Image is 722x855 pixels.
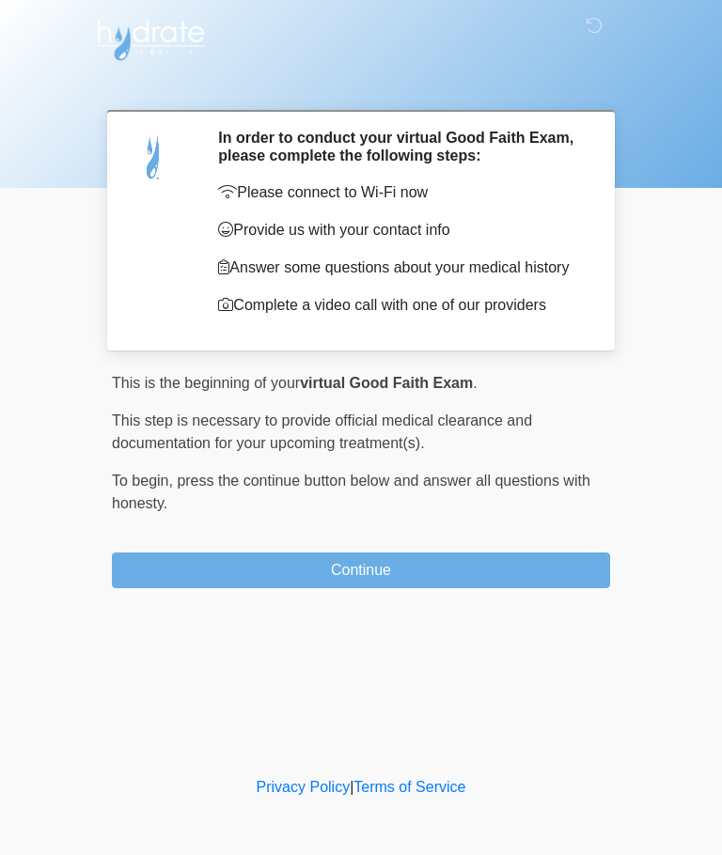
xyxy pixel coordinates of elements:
[257,779,351,795] a: Privacy Policy
[112,375,300,391] span: This is the beginning of your
[300,375,473,391] strong: virtual Good Faith Exam
[218,181,582,204] p: Please connect to Wi-Fi now
[112,473,590,511] span: press the continue button below and answer all questions with honesty.
[126,129,182,185] img: Agent Avatar
[218,219,582,241] p: Provide us with your contact info
[112,552,610,588] button: Continue
[98,68,624,102] h1: ‎ ‎ ‎ ‎
[218,129,582,164] h2: In order to conduct your virtual Good Faith Exam, please complete the following steps:
[112,473,177,489] span: To begin,
[112,412,532,451] span: This step is necessary to provide official medical clearance and documentation for your upcoming ...
[93,14,208,62] img: Hydrate IV Bar - Arcadia Logo
[218,294,582,317] p: Complete a video call with one of our providers
[218,256,582,279] p: Answer some questions about your medical history
[350,779,353,795] a: |
[353,779,465,795] a: Terms of Service
[473,375,477,391] span: .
